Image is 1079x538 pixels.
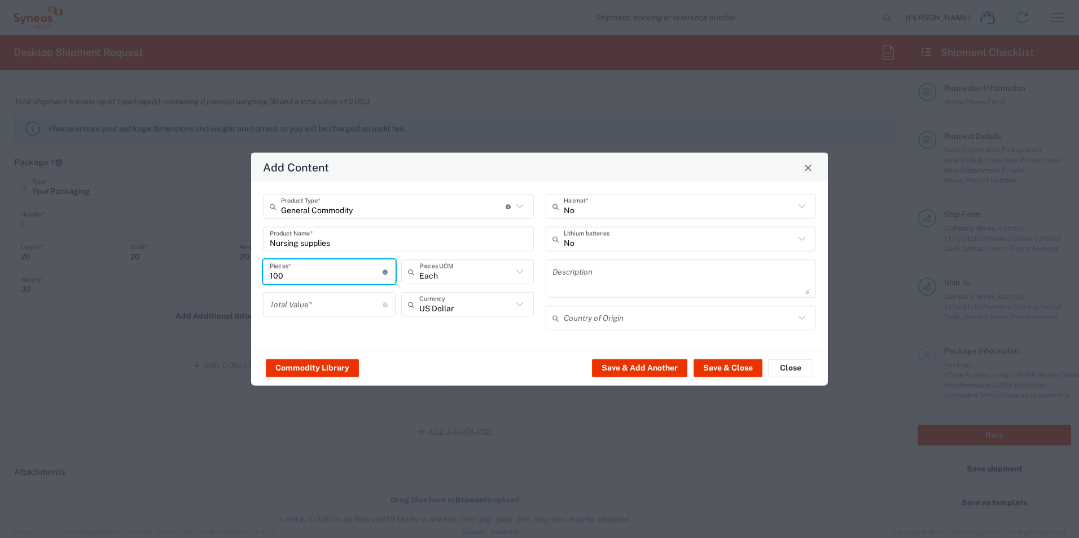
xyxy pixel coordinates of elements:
[263,159,329,175] h4: Add Content
[266,359,359,377] button: Commodity Library
[694,359,762,377] button: Save & Close
[800,160,816,175] button: Close
[592,359,687,377] button: Save & Add Another
[768,359,813,377] button: Close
